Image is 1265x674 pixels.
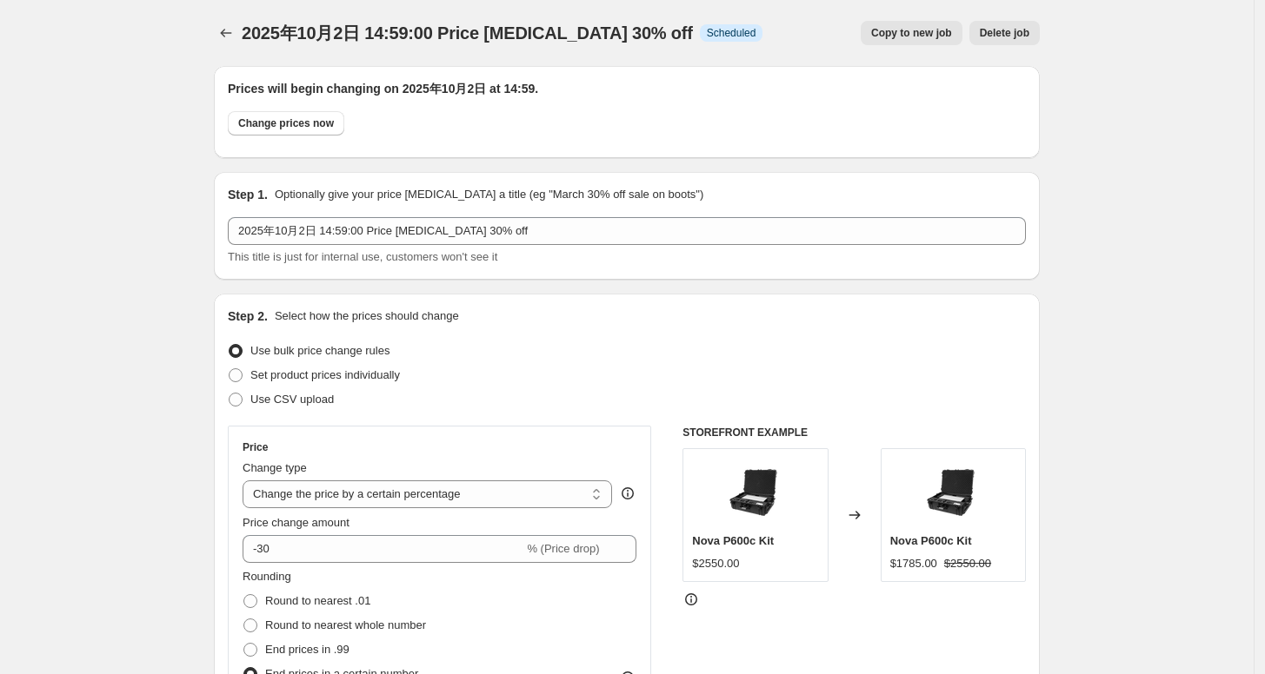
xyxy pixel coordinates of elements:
[243,516,350,529] span: Price change amount
[692,555,739,572] div: $2550.00
[250,368,400,381] span: Set product prices individually
[243,461,307,474] span: Change type
[228,307,268,325] h2: Step 2.
[243,440,268,454] h3: Price
[980,26,1029,40] span: Delete job
[265,594,370,607] span: Round to nearest .01
[871,26,952,40] span: Copy to new job
[242,23,693,43] span: 2025年10月2日 14:59:00 Price [MEDICAL_DATA] 30% off
[682,426,1026,439] h6: STOREFRONT EXAMPLE
[228,250,497,263] span: This title is just for internal use, customers won't see it
[265,618,426,631] span: Round to nearest whole number
[214,21,238,45] button: Price change jobs
[890,534,972,547] span: Nova P600c Kit
[969,21,1040,45] button: Delete job
[250,344,389,357] span: Use bulk price change rules
[265,643,350,656] span: End prices in .99
[918,458,988,527] img: NOVAP600c_b79a878a-f5d8-440f-a6ba-e8ef64168cfe_80x.png
[527,542,599,555] span: % (Price drop)
[238,116,334,130] span: Change prices now
[944,555,991,572] strike: $2550.00
[275,186,703,203] p: Optionally give your price [MEDICAL_DATA] a title (eg "March 30% off sale on boots")
[707,26,756,40] span: Scheduled
[243,570,291,583] span: Rounding
[228,111,344,135] button: Change prices now
[228,217,1026,245] input: 30% off holiday sale
[250,393,334,406] span: Use CSV upload
[861,21,962,45] button: Copy to new job
[228,80,1026,97] h2: Prices will begin changing on 2025年10月2日 at 14:59.
[275,307,459,325] p: Select how the prices should change
[619,485,636,502] div: help
[721,458,790,527] img: NOVAP600c_b79a878a-f5d8-440f-a6ba-e8ef64168cfe_80x.png
[243,535,523,563] input: -15
[890,555,937,572] div: $1785.00
[228,186,268,203] h2: Step 1.
[692,534,774,547] span: Nova P600c Kit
